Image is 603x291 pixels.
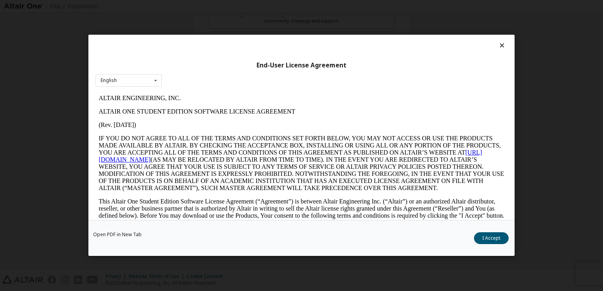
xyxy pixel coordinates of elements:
[3,58,387,71] a: [URL][DOMAIN_NAME]
[474,233,509,244] button: I Accept
[3,106,409,135] p: This Altair One Student Edition Software License Agreement (“Agreement”) is between Altair Engine...
[3,17,409,24] p: ALTAIR ONE STUDENT EDITION SOFTWARE LICENSE AGREEMENT
[96,62,507,69] div: End-User License Agreement
[93,233,142,237] a: Open PDF in New Tab
[3,43,409,100] p: IF YOU DO NOT AGREE TO ALL OF THE TERMS AND CONDITIONS SET FORTH BELOW, YOU MAY NOT ACCESS OR USE...
[101,78,117,83] div: English
[3,3,409,10] p: ALTAIR ENGINEERING, INC.
[3,30,409,37] p: (Rev. [DATE])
